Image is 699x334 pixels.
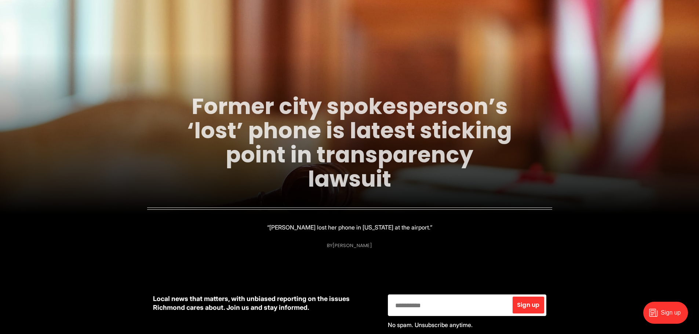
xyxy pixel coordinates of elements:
a: [PERSON_NAME] [332,242,372,249]
span: No spam. Unsubscribe anytime. [388,321,473,329]
p: “[PERSON_NAME] lost her phone in [US_STATE] at the airport.” [267,222,432,232]
iframe: portal-trigger [637,298,699,334]
span: Sign up [517,302,539,308]
a: Former city spokesperson’s ‘lost’ phone is latest sticking point in transparency lawsuit [187,91,512,194]
div: By [327,243,372,248]
button: Sign up [513,297,544,313]
p: Local news that matters, with unbiased reporting on the issues Richmond cares about. Join us and ... [153,294,376,312]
